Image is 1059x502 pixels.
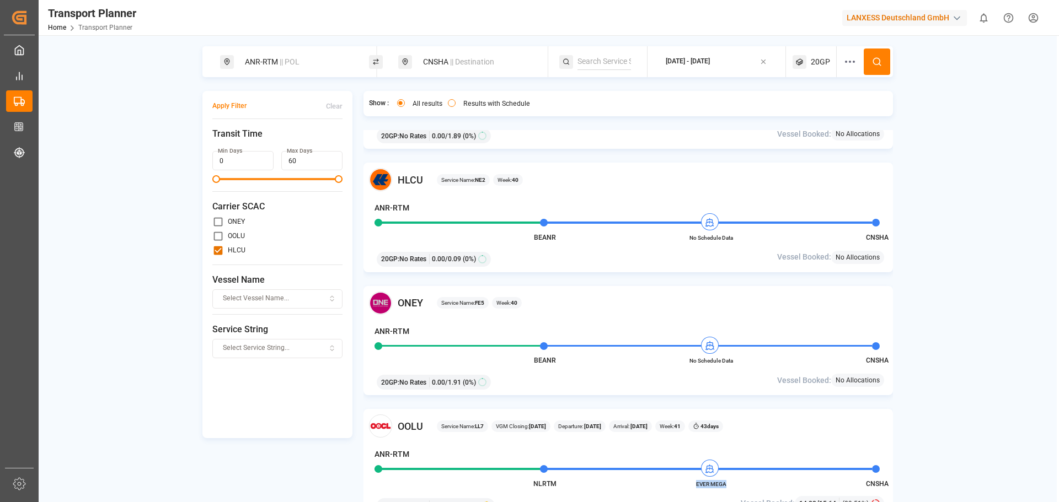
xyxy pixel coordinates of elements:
[475,177,485,183] b: NE2
[496,299,517,307] span: Week:
[629,423,648,429] b: [DATE]
[463,131,476,141] span: (0%)
[971,6,996,30] button: show 0 new notifications
[681,357,741,365] span: No Schedule Data
[375,326,409,337] h4: ANR-RTM
[238,52,357,72] div: ANR-RTM
[534,234,556,241] span: BEANR
[212,200,343,213] span: Carrier SCAC
[218,147,242,155] label: Min Days
[777,128,831,140] span: Vessel Booked:
[228,247,245,253] label: HLCU
[228,233,245,239] label: OOLU
[681,234,741,242] span: No Schedule Data
[498,176,518,184] span: Week:
[441,422,484,430] span: Service Name:
[866,480,889,488] span: CNSHA
[666,57,710,67] div: [DATE] - [DATE]
[326,101,343,111] div: Clear
[399,254,426,264] span: No Rates
[674,423,681,429] b: 41
[842,10,967,26] div: LANXESS Deutschland GmbH
[836,129,880,139] span: No Allocations
[777,375,831,386] span: Vessel Booked:
[381,131,399,141] span: 20GP :
[777,251,831,263] span: Vessel Booked:
[48,5,136,21] div: Transport Planner
[432,131,461,141] span: 0.00 / 1.89
[48,24,66,31] a: Home
[212,273,343,287] span: Vessel Name
[335,175,343,183] span: Maximum
[399,377,426,387] span: No Rates
[811,56,830,68] span: 20GP
[577,53,631,70] input: Search Service String
[681,480,741,488] span: EVER MEGA
[381,254,399,264] span: 20GP :
[558,422,601,430] span: Departure:
[369,292,392,315] img: Carrier
[613,422,648,430] span: Arrival:
[432,254,461,264] span: 0.00 / 0.09
[996,6,1021,30] button: Help Center
[399,131,426,141] span: No Rates
[223,343,290,353] span: Select Service String...
[287,147,312,155] label: Max Days
[326,96,343,116] button: Clear
[228,218,245,225] label: ONEY
[842,7,971,28] button: LANXESS Deutschland GmbH
[475,300,484,306] b: FE5
[463,100,530,107] label: Results with Schedule
[529,423,546,429] b: [DATE]
[432,377,461,387] span: 0.00 / 1.91
[836,252,880,262] span: No Allocations
[369,414,392,438] img: Carrier
[866,234,889,241] span: CNSHA
[660,422,681,430] span: Week:
[463,254,476,264] span: (0%)
[212,175,220,183] span: Minimum
[398,295,423,310] span: ONEY
[512,177,518,183] b: 40
[450,57,494,66] span: || Destination
[475,423,484,429] b: LL7
[416,52,536,72] div: CNSHA
[223,294,289,304] span: Select Vessel Name...
[463,377,476,387] span: (0%)
[280,57,299,66] span: || POL
[381,377,399,387] span: 20GP :
[375,202,409,214] h4: ANR-RTM
[441,299,484,307] span: Service Name:
[654,51,779,73] button: [DATE] - [DATE]
[511,300,517,306] b: 40
[583,423,601,429] b: [DATE]
[866,357,889,364] span: CNSHA
[534,357,556,364] span: BEANR
[369,99,389,109] span: Show :
[836,375,880,385] span: No Allocations
[212,127,343,141] span: Transit Time
[533,480,557,488] span: NLRTM
[700,423,719,429] b: 43 days
[212,96,247,116] button: Apply Filter
[441,176,485,184] span: Service Name:
[369,168,392,191] img: Carrier
[496,422,546,430] span: VGM Closing:
[375,449,409,460] h4: ANR-RTM
[398,419,423,434] span: OOLU
[398,172,423,187] span: HLCU
[212,323,343,336] span: Service String
[413,100,442,107] label: All results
